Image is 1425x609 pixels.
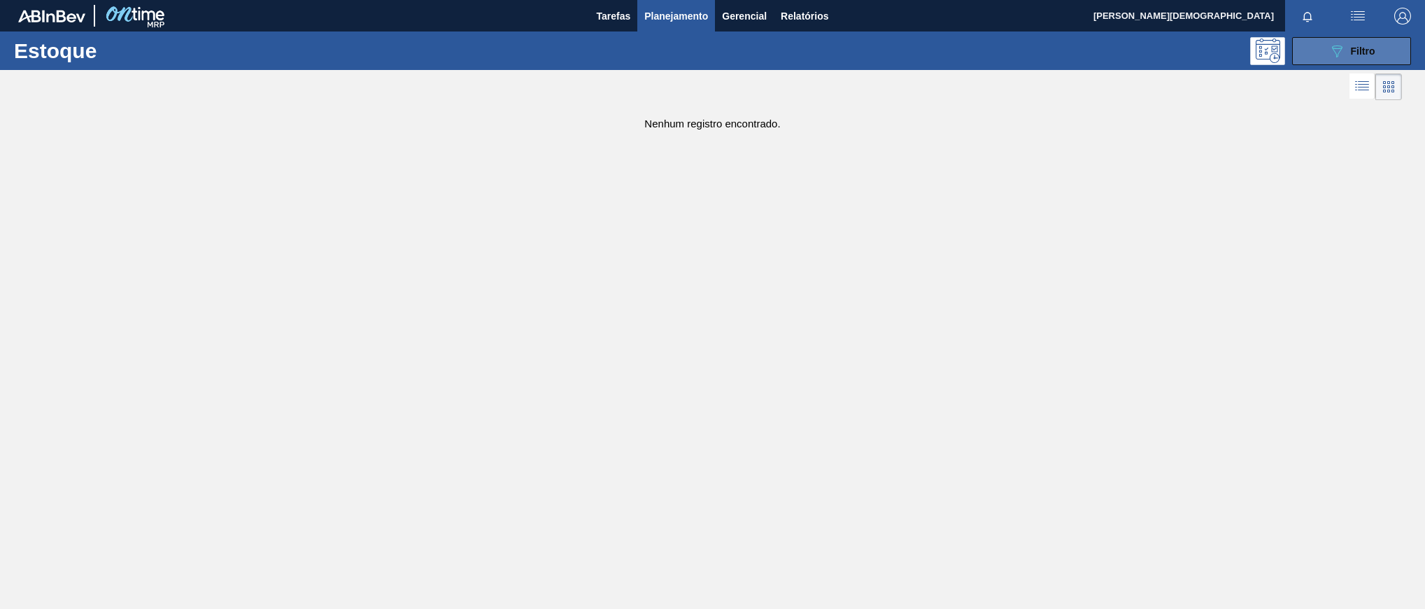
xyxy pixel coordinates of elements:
[781,8,828,24] span: Relatórios
[1349,73,1375,100] div: Visão em Lista
[644,8,708,24] span: Planejamento
[1250,37,1285,65] div: Pogramando: nenhum usuário selecionado
[1394,8,1411,24] img: Logout
[722,8,767,24] span: Gerencial
[1292,37,1411,65] button: Filtro
[1351,45,1375,57] span: Filtro
[1285,6,1330,26] button: Notificações
[14,43,225,59] h1: Estoque
[18,10,85,22] img: TNhmsLtSVTkK8tSr43FrP2fwEKptu5GPRR3wAAAABJRU5ErkJggg==
[596,8,630,24] span: Tarefas
[1375,73,1402,100] div: Visão em Cards
[1349,8,1366,24] img: userActions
